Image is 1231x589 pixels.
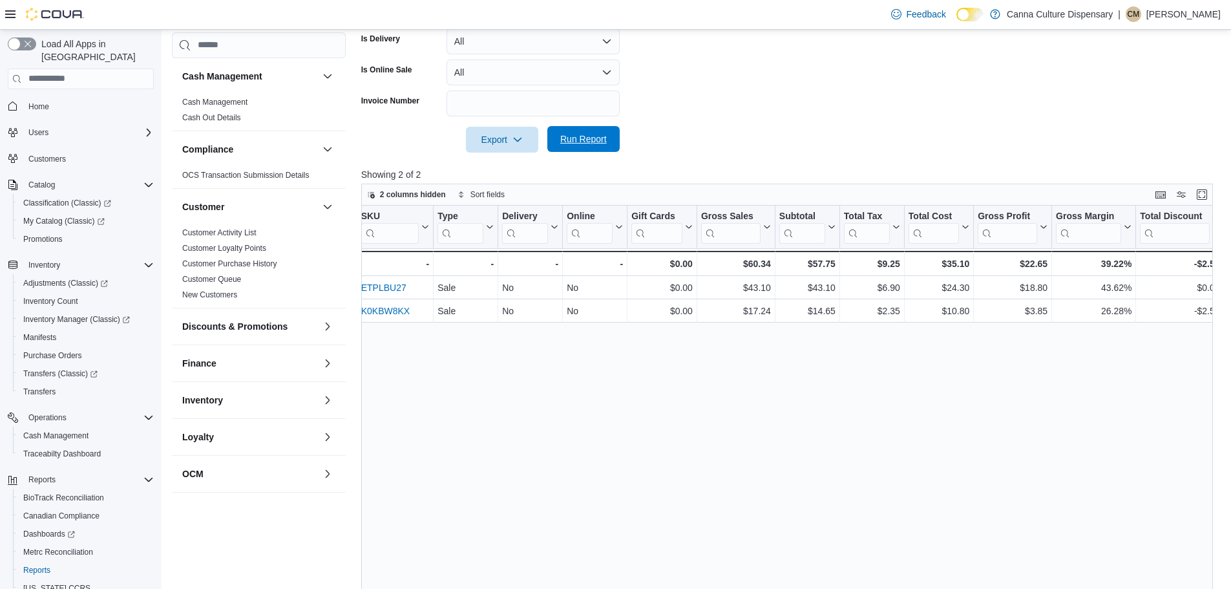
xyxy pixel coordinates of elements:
span: Dashboards [18,526,154,542]
button: Users [23,125,54,140]
span: Cash Management [18,428,154,444]
span: Home [23,98,154,114]
a: Promotions [18,231,68,247]
span: Reports [23,565,50,575]
button: Keyboard shortcuts [1153,187,1168,202]
span: Transfers [18,384,154,400]
button: Finance [320,356,335,371]
span: Metrc Reconciliation [23,547,93,557]
button: Reports [23,472,61,487]
span: Inventory [28,260,60,270]
button: OCM [182,467,317,480]
button: Canadian Compliance [13,507,159,525]
button: Subtotal [779,210,836,243]
a: BioTrack Reconciliation [18,490,109,506]
a: Cash Management [182,98,247,107]
label: Is Delivery [361,34,400,44]
a: Classification (Classic) [18,195,116,211]
span: Canadian Compliance [23,511,100,521]
h3: Discounts & Promotions [182,320,288,333]
div: $10.80 [909,303,969,319]
div: -$2.59 [1140,303,1219,319]
div: $18.80 [978,280,1047,295]
div: Total Tax [844,210,890,243]
span: My Catalog (Classic) [23,216,105,226]
span: Export [474,127,531,153]
button: Customer [182,200,317,213]
button: Reports [3,471,159,489]
span: Transfers (Classic) [18,366,154,381]
div: $0.00 [631,303,693,319]
div: 39.22% [1056,256,1131,272]
span: Inventory [23,257,154,273]
div: $9.25 [844,256,900,272]
span: Traceabilty Dashboard [18,446,154,462]
div: Gross Profit [978,210,1037,222]
a: Transfers (Classic) [18,366,103,381]
span: Reports [23,472,154,487]
label: Is Online Sale [361,65,412,75]
span: Inventory Manager (Classic) [23,314,130,325]
span: Home [28,102,49,112]
div: $24.30 [909,280,969,295]
h3: Loyalty [182,431,214,444]
span: Operations [28,412,67,423]
div: - [502,256,558,272]
div: Total Cost [909,210,959,243]
button: Customers [3,149,159,168]
button: Delivery [502,210,558,243]
div: No [502,280,558,295]
img: Cova [26,8,84,21]
button: Inventory Count [13,292,159,310]
button: All [447,59,620,85]
p: Showing 2 of 2 [361,168,1222,181]
a: Customer Queue [182,275,241,284]
button: Total Cost [909,210,969,243]
button: Gross Sales [701,210,771,243]
div: Connor Macdonald [1126,6,1141,22]
button: Discounts & Promotions [182,320,317,333]
div: Gross Profit [978,210,1037,243]
button: Discounts & Promotions [320,319,335,334]
span: Customer Queue [182,274,241,284]
div: - [361,256,429,272]
a: Purchase Orders [18,348,87,363]
a: K0KBW8KX [361,306,409,316]
a: My Catalog (Classic) [13,212,159,230]
span: Classification (Classic) [18,195,154,211]
div: Gross Margin [1056,210,1121,243]
a: Dashboards [18,526,80,542]
button: Type [437,210,494,243]
button: Cash Management [182,70,317,83]
div: Online [567,210,613,243]
div: Customer [172,225,346,308]
input: Dark Mode [956,8,984,21]
button: Transfers [13,383,159,401]
span: Customer Loyalty Points [182,243,266,253]
p: [PERSON_NAME] [1146,6,1221,22]
button: Run Report [547,126,620,152]
button: Loyalty [320,429,335,445]
button: Operations [3,409,159,427]
p: | [1118,6,1121,22]
span: Catalog [23,177,154,193]
a: Cash Out Details [182,113,241,122]
span: Inventory Count [18,294,154,309]
div: - [567,256,623,272]
div: $3.85 [978,303,1047,319]
div: Gift Card Sales [631,210,682,243]
div: No [502,303,558,319]
button: OCM [320,466,335,482]
span: Load All Apps in [GEOGRAPHIC_DATA] [36,37,154,63]
button: BioTrack Reconciliation [13,489,159,507]
a: My Catalog (Classic) [18,213,110,229]
div: Online [567,210,613,222]
button: Export [466,127,538,153]
span: Dashboards [23,529,75,539]
span: Run Report [560,133,607,145]
a: OCS Transaction Submission Details [182,171,310,180]
button: Traceabilty Dashboard [13,445,159,463]
div: $0.00 [1140,280,1219,295]
div: No [567,280,623,295]
a: ETPLBU27 [361,283,406,293]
